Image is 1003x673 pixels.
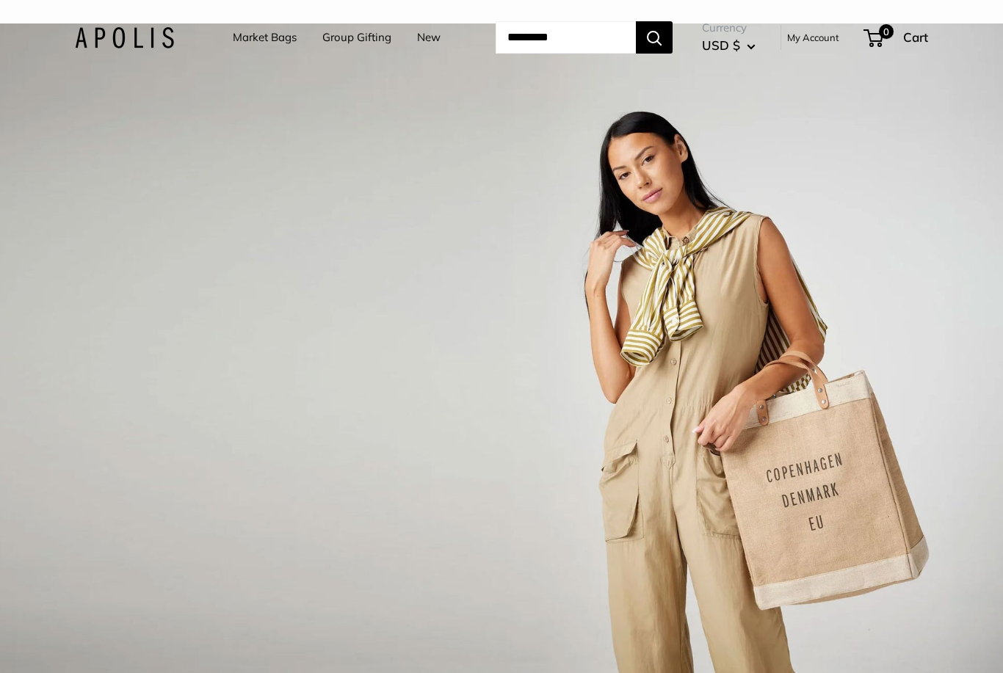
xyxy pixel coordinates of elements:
span: USD $ [702,37,740,53]
button: Search [636,21,673,54]
button: USD $ [702,34,756,57]
a: Group Gifting [322,27,391,48]
input: Search... [496,21,636,54]
img: Apolis [75,27,174,48]
span: Currency [702,18,756,38]
a: Market Bags [233,27,297,48]
span: Cart [903,29,928,45]
a: New [417,27,441,48]
a: 0 Cart [865,26,928,49]
span: 0 [879,24,894,39]
a: My Account [787,29,839,46]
